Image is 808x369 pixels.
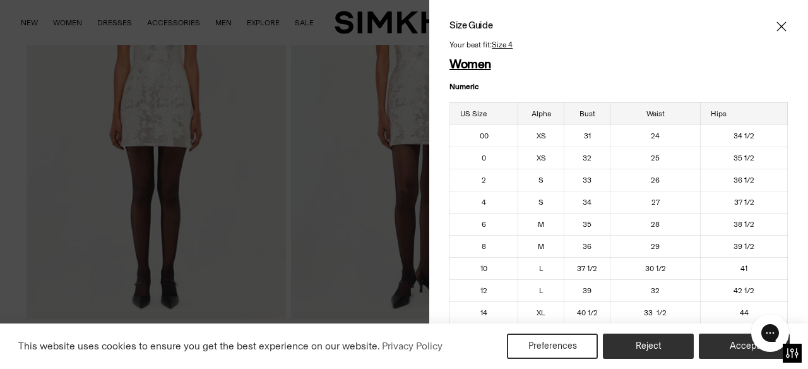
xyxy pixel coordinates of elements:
td: XS [518,124,564,147]
td: L [518,257,564,279]
td: S [518,191,564,213]
td: 14 [450,301,518,324]
td: 28 [610,213,700,235]
td: 24 [610,124,700,147]
td: 39 1/2 [701,235,788,257]
td: 39 [564,279,610,301]
td: 33 [564,169,610,191]
th: Hips [701,102,788,124]
td: 41 [701,257,788,279]
th: Alpha [518,102,564,124]
td: 44 [701,301,788,324]
td: 25 [610,147,700,169]
button: Reject [603,334,694,359]
td: 4 [450,191,518,213]
td: S [518,169,564,191]
td: 34 1/2 [701,124,788,147]
td: 40 1/2 [564,301,610,324]
td: 37 1/2 [701,191,788,213]
iframe: Gorgias live chat messenger [745,310,795,356]
td: 31 [564,124,610,147]
td: 32 [564,147,610,169]
td: 37 1/2 [564,257,610,279]
td: 10 [450,257,518,279]
td: 35 1/2 [701,147,788,169]
th: Bust [564,102,610,124]
span: This website uses cookies to ensure you get the best experience on our website. [18,340,380,352]
button: Accept [699,334,790,359]
td: 35 [564,213,610,235]
td: 32 [610,279,700,301]
th: Waist [610,102,700,124]
td: 12 [450,279,518,301]
td: 27 [610,191,700,213]
td: 38 1/2 [701,213,788,235]
td: 30 1/2 [610,257,700,279]
td: 2 [450,169,518,191]
td: 00 [450,124,518,147]
td: 42 1/2 [701,279,788,301]
td: 8 [450,235,518,257]
td: XS [518,147,564,169]
td: 36 [564,235,610,257]
td: L [518,279,564,301]
td: 6 [450,213,518,235]
td: 36 1/2 [701,169,788,191]
button: Preferences [507,334,598,359]
td: 0 [450,147,518,169]
td: 26 [610,169,700,191]
td: M [518,235,564,257]
td: 33 1/2 [610,301,700,324]
th: US Size [450,102,518,124]
strong: Numeric [449,82,478,91]
td: M [518,213,564,235]
a: Privacy Policy (opens in a new tab) [380,337,444,356]
strong: Women [449,56,491,71]
button: Close [775,20,788,33]
td: 34 [564,191,610,213]
td: XL [518,301,564,324]
td: 29 [610,235,700,257]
